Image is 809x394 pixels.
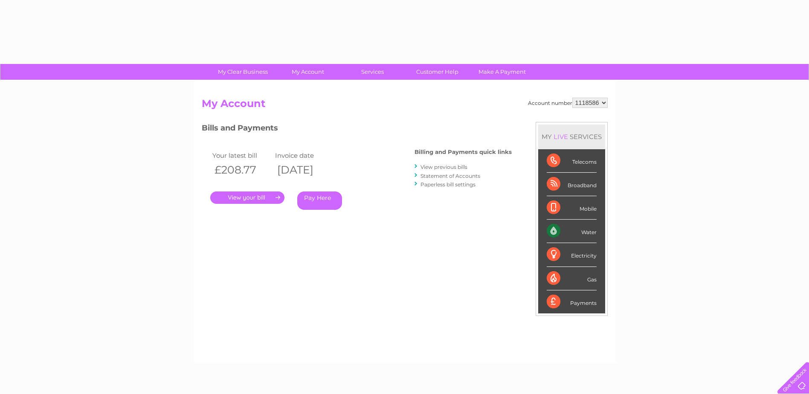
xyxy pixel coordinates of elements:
[552,133,570,141] div: LIVE
[415,149,512,155] h4: Billing and Payments quick links
[547,196,597,220] div: Mobile
[547,267,597,290] div: Gas
[273,64,343,80] a: My Account
[420,164,467,170] a: View previous bills
[210,150,273,161] td: Your latest bill
[420,173,480,179] a: Statement of Accounts
[467,64,537,80] a: Make A Payment
[273,150,336,161] td: Invoice date
[297,191,342,210] a: Pay Here
[273,161,336,179] th: [DATE]
[210,191,284,204] a: .
[210,161,273,179] th: £208.77
[208,64,278,80] a: My Clear Business
[547,173,597,196] div: Broadband
[547,290,597,313] div: Payments
[202,98,608,114] h2: My Account
[528,98,608,108] div: Account number
[202,122,512,137] h3: Bills and Payments
[402,64,473,80] a: Customer Help
[420,181,476,188] a: Paperless bill settings
[538,125,605,149] div: MY SERVICES
[547,243,597,267] div: Electricity
[547,149,597,173] div: Telecoms
[337,64,408,80] a: Services
[547,220,597,243] div: Water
